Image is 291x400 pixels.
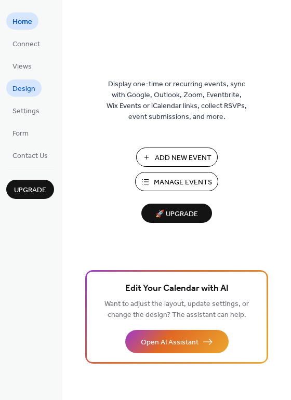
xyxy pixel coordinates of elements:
[14,185,46,196] span: Upgrade
[6,180,54,199] button: Upgrade
[12,84,35,95] span: Design
[136,148,218,167] button: Add New Event
[6,35,46,52] a: Connect
[6,12,38,30] a: Home
[104,297,249,322] span: Want to adjust the layout, update settings, or change the design? The assistant can help.
[141,204,212,223] button: 🚀 Upgrade
[12,106,39,117] span: Settings
[12,128,29,139] span: Form
[148,207,206,221] span: 🚀 Upgrade
[154,177,212,188] span: Manage Events
[6,102,46,119] a: Settings
[12,151,48,162] span: Contact Us
[6,79,42,97] a: Design
[12,61,32,72] span: Views
[135,172,218,191] button: Manage Events
[107,79,247,123] span: Display one-time or recurring events, sync with Google, Outlook, Zoom, Eventbrite, Wix Events or ...
[12,39,40,50] span: Connect
[6,124,35,141] a: Form
[125,282,229,296] span: Edit Your Calendar with AI
[125,330,229,353] button: Open AI Assistant
[6,146,54,164] a: Contact Us
[141,337,199,348] span: Open AI Assistant
[12,17,32,28] span: Home
[155,153,211,164] span: Add New Event
[6,57,38,74] a: Views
